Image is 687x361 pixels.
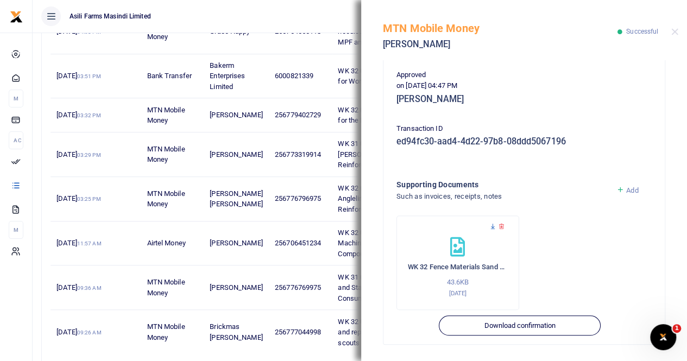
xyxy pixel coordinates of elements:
[210,189,262,208] span: [PERSON_NAME] [PERSON_NAME]
[210,239,262,247] span: [PERSON_NAME]
[147,278,185,297] span: MTN Mobile Money
[338,106,415,125] span: WK 32 001 01 A tyre tube for the Forklift
[56,328,101,336] span: [DATE]
[147,72,192,80] span: Bank Transfer
[147,322,185,341] span: MTN Mobile Money
[56,111,100,119] span: [DATE]
[396,123,652,135] p: Transaction ID
[626,28,658,35] span: Successful
[616,186,639,194] a: Add
[210,111,262,119] span: [PERSON_NAME]
[338,17,419,46] span: WK 32 007 11 Stiching needles for grain handling MPF and Kigumba
[626,186,638,194] span: Add
[338,318,418,347] span: WK 32 007 02 Servicing and repairs bikes for crop scouts
[396,69,652,81] p: Approved
[650,324,676,350] iframe: Intercom live chat
[56,72,100,80] span: [DATE]
[275,150,321,159] span: 256773319914
[275,328,321,336] span: 256777044998
[77,330,102,335] small: 09:26 AM
[449,289,467,297] small: [DATE]
[383,22,617,35] h5: MTN Mobile Money
[396,216,519,310] div: WK 32 Fence Materials Sand & Agg 840k
[275,194,321,202] span: 256776796975
[396,80,652,92] p: on [DATE] 04:47 PM
[77,285,102,291] small: 09:36 AM
[10,12,23,20] a: logo-small logo-large logo-large
[56,239,101,247] span: [DATE]
[77,152,101,158] small: 03:29 PM
[56,283,101,292] span: [DATE]
[439,315,600,336] button: Download confirmation
[275,111,321,119] span: 256779402729
[338,229,414,258] span: WK 32 007 06 Mowing Machine for Kigumba Compound Maintenance
[210,322,262,341] span: Brickmas [PERSON_NAME]
[147,106,185,125] span: MTN Mobile Money
[396,191,608,202] h4: Such as invoices, receipts, notes
[210,283,262,292] span: [PERSON_NAME]
[671,28,678,35] button: Close
[338,273,420,302] span: WK 31 008 0 1 Rods Discs and Stailess Welding Consumables
[338,67,416,86] span: WK 32 004 01 Razor Wire for Workshop Fence
[383,39,617,50] h5: [PERSON_NAME]
[77,240,102,246] small: 11:57 AM
[56,150,100,159] span: [DATE]
[338,184,422,213] span: WK 32 002 03 Cement and Anglelines for MPF Fenceb Reinforcemet
[9,131,23,149] li: Ac
[408,277,508,288] p: 43.6KB
[338,140,422,169] span: WK 31 002 02 Sand and [PERSON_NAME] for Fence Reinforcement at MPF
[77,112,101,118] small: 03:32 PM
[147,239,186,247] span: Airtel Money
[210,150,262,159] span: [PERSON_NAME]
[77,73,101,79] small: 03:51 PM
[672,324,681,333] span: 1
[275,283,321,292] span: 256776769975
[56,194,100,202] span: [DATE]
[408,263,508,271] h6: WK 32 Fence Materials Sand & Agg 840k
[396,179,608,191] h4: Supporting Documents
[65,11,155,21] span: Asili Farms Masindi Limited
[396,136,652,147] h5: ed94fc30-aad4-4d22-97b8-08ddd5067196
[275,72,313,80] span: 6000821339
[210,61,245,91] span: Bakerm Enterprises Limited
[147,189,185,208] span: MTN Mobile Money
[147,145,185,164] span: MTN Mobile Money
[77,196,101,202] small: 03:25 PM
[396,94,652,105] h5: [PERSON_NAME]
[9,221,23,239] li: M
[275,239,321,247] span: 256706451234
[10,10,23,23] img: logo-small
[9,90,23,107] li: M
